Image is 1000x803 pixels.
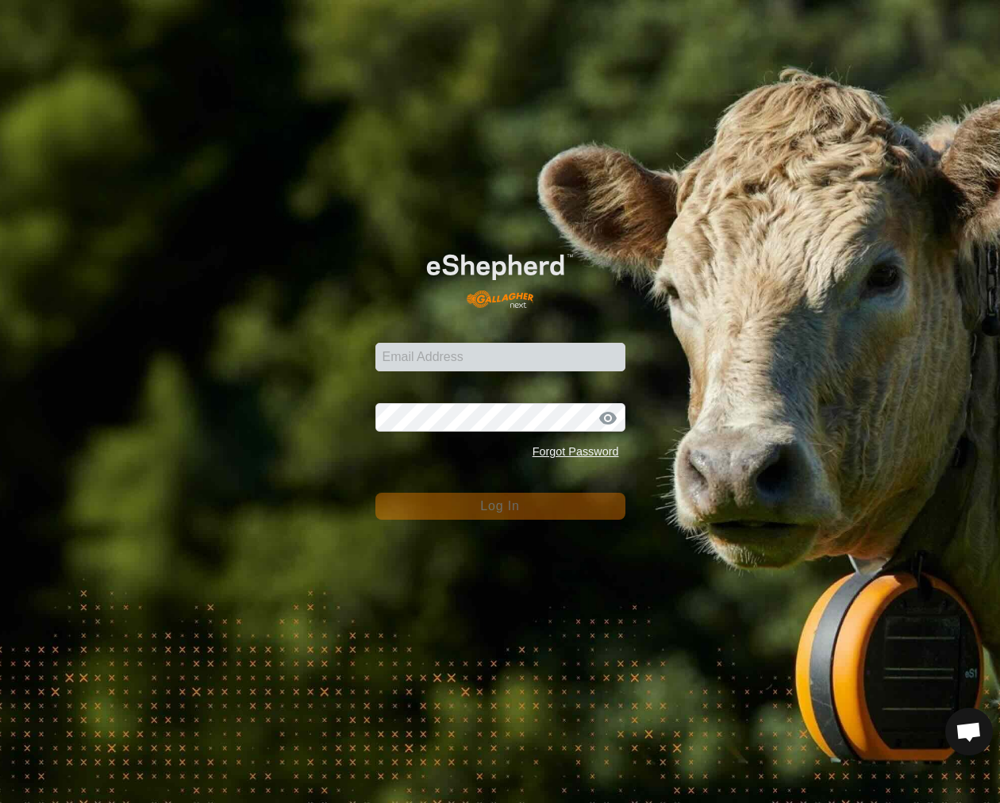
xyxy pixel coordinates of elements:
[375,493,625,520] button: Log In
[480,499,519,513] span: Log In
[400,233,600,318] img: E-shepherd Logo
[533,445,619,458] a: Forgot Password
[945,708,993,755] div: Open chat
[375,343,625,371] input: Email Address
